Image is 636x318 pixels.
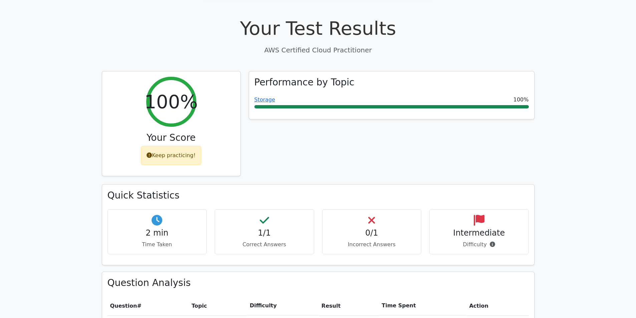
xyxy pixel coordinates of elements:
[141,146,201,165] div: Keep practicing!
[108,277,529,289] h3: Question Analysis
[435,241,523,249] p: Difficulty
[110,303,137,309] span: Question
[466,296,528,315] th: Action
[379,296,466,315] th: Time Spent
[513,96,529,104] span: 100%
[220,228,308,238] h4: 1/1
[144,90,198,113] h2: 100%
[102,45,535,55] p: AWS Certified Cloud Practitioner
[328,241,416,249] p: Incorrect Answers
[247,296,319,315] th: Difficulty
[319,296,379,315] th: Result
[113,228,201,238] h4: 2 min
[113,241,201,249] p: Time Taken
[189,296,247,315] th: Topic
[254,77,355,88] h3: Performance by Topic
[102,17,535,39] h1: Your Test Results
[254,96,275,103] a: Storage
[435,228,523,238] h4: Intermediate
[328,228,416,238] h4: 0/1
[108,190,529,201] h3: Quick Statistics
[220,241,308,249] p: Correct Answers
[108,132,235,143] h3: Your Score
[108,296,189,315] th: #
